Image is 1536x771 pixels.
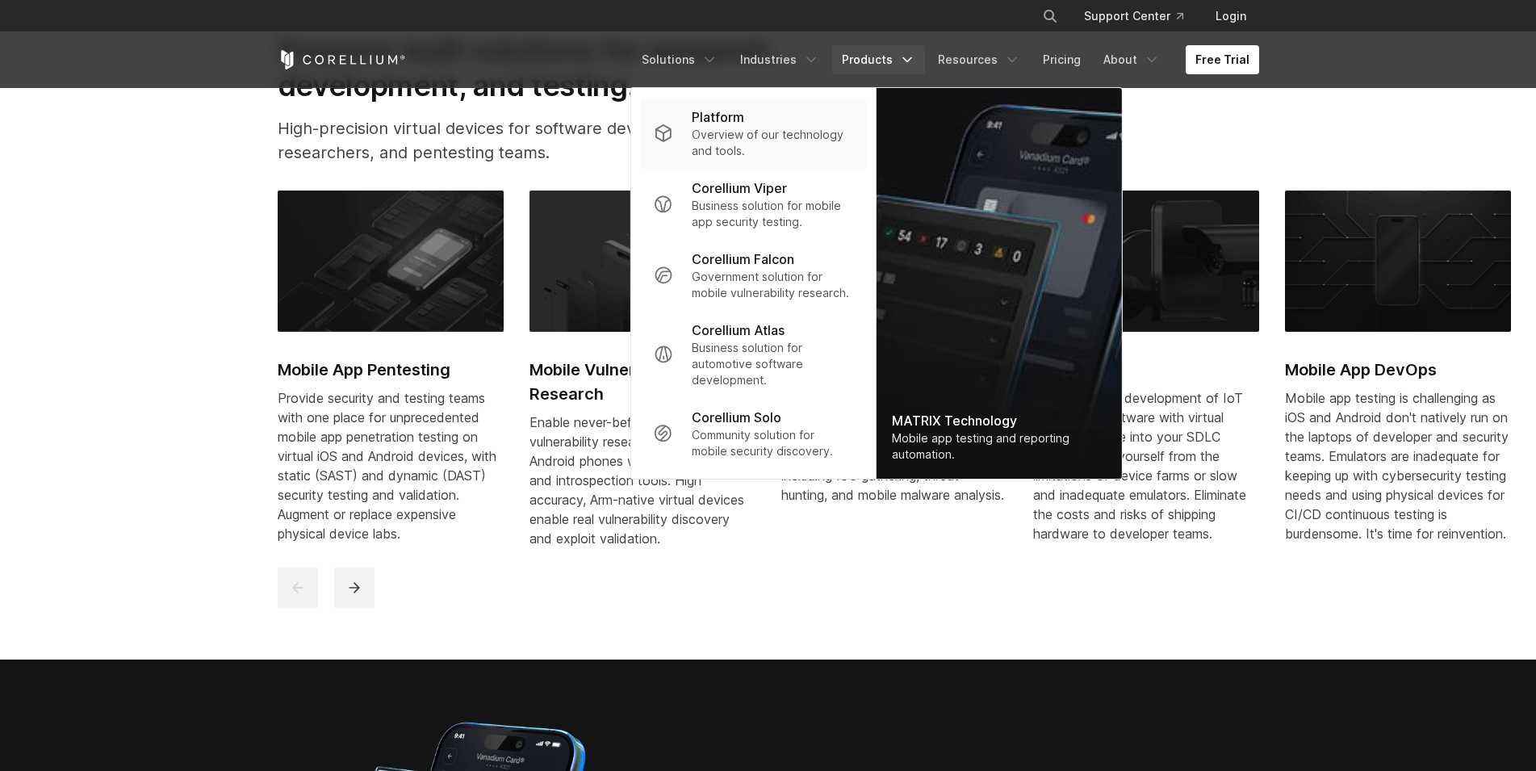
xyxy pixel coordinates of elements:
[692,198,852,230] p: Business solution for mobile app security testing.
[278,388,504,543] div: Provide security and testing teams with one place for unprecedented mobile app penetration testin...
[876,88,1121,479] a: MATRIX Technology Mobile app testing and reporting automation.
[1033,45,1090,74] a: Pricing
[1033,191,1259,331] img: IoT DevOps
[640,169,865,240] a: Corellium Viper Business solution for mobile app security testing.
[692,340,852,388] p: Business solution for automotive software development.
[692,269,852,301] p: Government solution for mobile vulnerability research.
[1033,191,1259,562] a: IoT DevOps IoT DevOps Modernize the development of IoT embedded software with virtual devices tha...
[692,127,852,159] p: Overview of our technology and tools.
[640,240,865,311] a: Corellium Falcon Government solution for mobile vulnerability research.
[832,45,925,74] a: Products
[1071,2,1196,31] a: Support Center
[278,50,406,69] a: Corellium Home
[1094,45,1170,74] a: About
[692,249,794,269] p: Corellium Falcon
[1033,358,1259,382] h2: IoT DevOps
[1036,2,1065,31] button: Search
[529,358,755,406] h2: Mobile Vulnerability Research
[692,408,781,427] p: Corellium Solo
[1033,388,1259,543] div: Modernize the development of IoT embedded software with virtual devices that tie into your SDLC p...
[334,568,375,608] button: next
[928,45,1030,74] a: Resources
[640,398,865,469] a: Corellium Solo Community solution for mobile security discovery.
[278,116,828,165] p: High-precision virtual devices for software developers, security researchers, and pentesting teams.
[529,191,755,567] a: Mobile Vulnerability Research Mobile Vulnerability Research Enable never-before-possible security...
[892,430,1105,463] div: Mobile app testing and reporting automation.
[278,191,504,331] img: Mobile App Pentesting
[1203,2,1259,31] a: Login
[692,107,744,127] p: Platform
[1186,45,1259,74] a: Free Trial
[632,45,1259,74] div: Navigation Menu
[278,191,504,562] a: Mobile App Pentesting Mobile App Pentesting Provide security and testing teams with one place for...
[278,568,318,608] button: previous
[692,178,787,198] p: Corellium Viper
[1285,388,1511,543] div: Mobile app testing is challenging as iOS and Android don't natively run on the laptops of develop...
[632,45,727,74] a: Solutions
[692,321,785,340] p: Corellium Atlas
[730,45,829,74] a: Industries
[278,358,504,382] h2: Mobile App Pentesting
[1285,358,1511,382] h2: Mobile App DevOps
[640,311,865,398] a: Corellium Atlas Business solution for automotive software development.
[529,191,755,331] img: Mobile Vulnerability Research
[876,88,1121,479] img: Matrix_WebNav_1x
[1285,191,1511,331] img: Mobile App DevOps
[640,98,865,169] a: Platform Overview of our technology and tools.
[692,427,852,459] p: Community solution for mobile security discovery.
[892,411,1105,430] div: MATRIX Technology
[1023,2,1259,31] div: Navigation Menu
[529,413,755,548] div: Enable never-before-possible security vulnerability research for iOS and Android phones with deep...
